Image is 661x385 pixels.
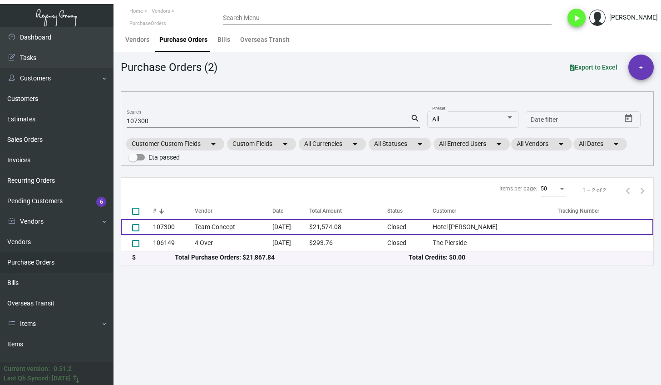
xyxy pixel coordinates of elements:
[126,138,224,150] mat-chip: Customer Custom Fields
[309,235,388,251] td: $293.76
[541,185,547,192] span: 50
[433,207,456,215] div: Customer
[153,235,195,251] td: 106149
[309,219,388,235] td: $21,574.08
[570,64,617,71] span: Export to Excel
[125,35,149,45] div: Vendors
[369,138,431,150] mat-chip: All Statuses
[493,139,504,150] mat-icon: arrow_drop_down
[557,207,653,215] div: Tracking Number
[159,35,207,45] div: Purchase Orders
[129,8,143,14] span: Home
[556,139,567,150] mat-icon: arrow_drop_down
[148,152,180,163] span: Eta passed
[54,364,72,374] div: 0.51.2
[511,138,572,150] mat-chip: All Vendors
[541,186,566,192] mat-select: Items per page:
[432,115,439,123] span: All
[387,219,433,235] td: Closed
[621,183,635,198] button: Previous page
[195,207,272,215] div: Vendor
[573,138,627,150] mat-chip: All Dates
[153,207,195,215] div: #
[208,139,219,150] mat-icon: arrow_drop_down
[499,185,537,193] div: Items per page:
[195,235,272,251] td: 4 Over
[153,207,156,215] div: #
[227,138,296,150] mat-chip: Custom Fields
[387,207,403,215] div: Status
[175,253,409,262] div: Total Purchase Orders: $21,867.84
[531,116,559,124] input: Start date
[129,20,166,26] span: PurchaseOrders
[434,138,510,150] mat-chip: All Entered Users
[557,207,599,215] div: Tracking Number
[4,364,50,374] div: Current version:
[272,219,309,235] td: [DATE]
[609,13,658,22] div: [PERSON_NAME]
[217,35,230,45] div: Bills
[132,253,175,262] div: $
[433,207,557,215] div: Customer
[195,219,272,235] td: Team Concept
[409,253,642,262] div: Total Credits: $0.00
[272,207,283,215] div: Date
[567,9,586,27] button: play_arrow
[153,219,195,235] td: 107300
[628,55,654,80] button: +
[121,59,217,75] div: Purchase Orders (2)
[272,235,309,251] td: [DATE]
[350,139,360,150] mat-icon: arrow_drop_down
[433,219,557,235] td: Hotel [PERSON_NAME]
[433,235,557,251] td: The Pierside
[387,235,433,251] td: Closed
[309,207,342,215] div: Total Amount
[240,35,290,45] div: Overseas Transit
[272,207,309,215] div: Date
[387,207,433,215] div: Status
[567,116,610,124] input: End date
[622,111,636,126] button: Open calendar
[589,10,606,26] img: admin@bootstrapmaster.com
[410,113,420,124] mat-icon: search
[639,55,643,80] span: +
[195,207,212,215] div: Vendor
[571,13,582,24] i: play_arrow
[4,374,71,383] div: Last Qb Synced: [DATE]
[562,59,625,75] button: Export to Excel
[309,207,388,215] div: Total Amount
[414,139,425,150] mat-icon: arrow_drop_down
[280,139,291,150] mat-icon: arrow_drop_down
[611,139,622,150] mat-icon: arrow_drop_down
[299,138,366,150] mat-chip: All Currencies
[635,183,650,198] button: Next page
[582,186,606,195] div: 1 – 2 of 2
[152,8,170,14] span: Vendors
